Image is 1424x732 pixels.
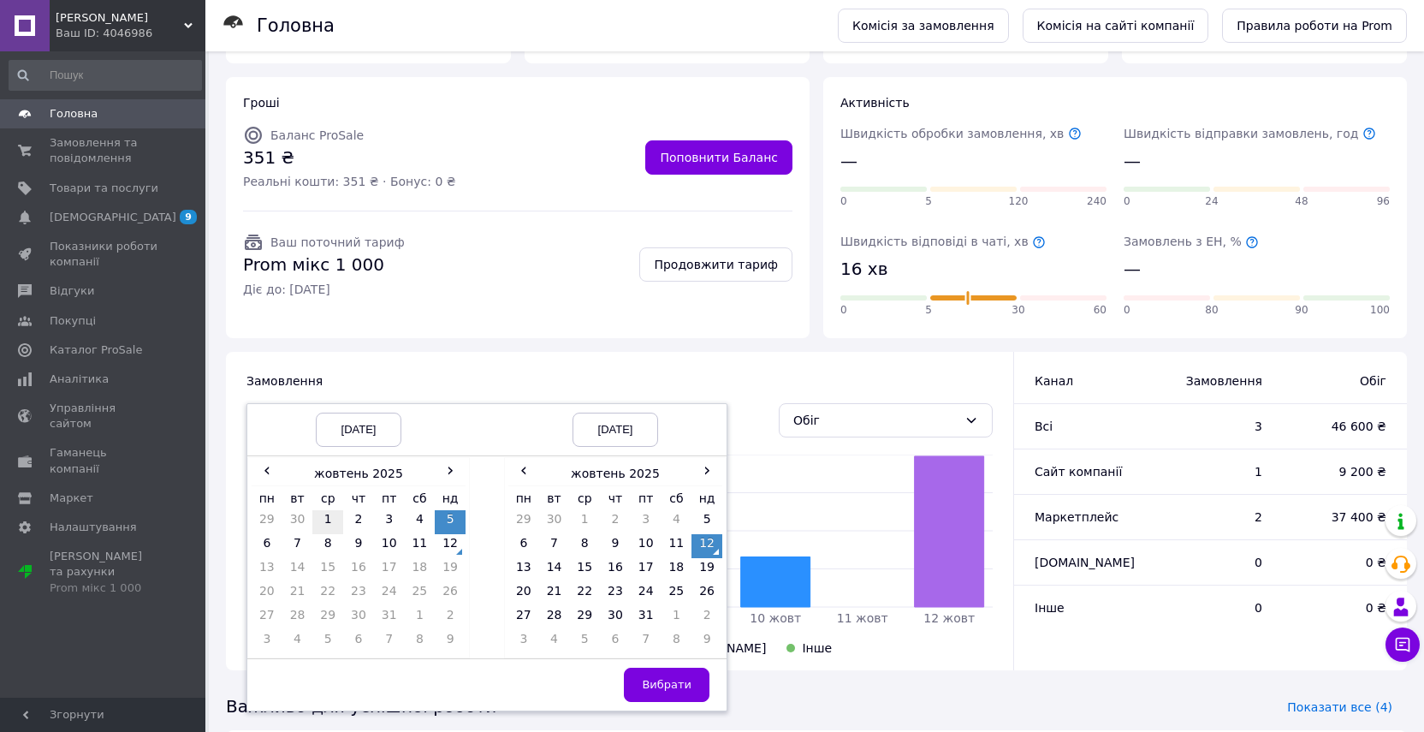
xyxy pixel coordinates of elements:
[343,606,374,630] td: 30
[343,630,374,654] td: 6
[600,558,631,582] td: 16
[1295,194,1308,209] span: 48
[282,485,313,510] th: вт
[662,485,692,510] th: сб
[50,106,98,122] span: Головна
[243,146,456,170] span: 351 ₴
[691,558,722,582] td: 19
[631,510,662,534] td: 3
[1296,463,1386,480] span: 9 200 ₴
[50,283,94,299] span: Відгуки
[405,630,436,654] td: 8
[1023,9,1209,43] a: Комісія на сайті компанії
[662,534,692,558] td: 11
[1295,303,1308,318] span: 90
[1124,149,1141,174] span: —
[569,630,600,654] td: 5
[840,127,1082,140] span: Швидкість обробки замовлення, хв
[1287,699,1392,716] span: Показати все (4)
[180,210,197,224] span: 9
[569,510,600,534] td: 1
[600,534,631,558] td: 9
[374,606,405,630] td: 31
[840,235,1046,248] span: Швидкість відповіді в чаті, хв
[50,580,158,596] div: Prom мікс 1 000
[243,173,456,190] span: Реальні кошти: 351 ₴ · Бонус: 0 ₴
[600,582,631,606] td: 23
[508,534,539,558] td: 6
[1124,257,1141,282] span: —
[343,510,374,534] td: 2
[1205,194,1218,209] span: 24
[691,582,722,606] td: 26
[243,253,405,277] span: Prom мікс 1 000
[282,534,313,558] td: 7
[374,630,405,654] td: 7
[508,461,539,479] span: ‹
[312,534,343,558] td: 8
[539,582,570,606] td: 21
[405,582,436,606] td: 25
[50,181,158,196] span: Товари та послуги
[405,558,436,582] td: 18
[1035,374,1073,388] span: Канал
[539,534,570,558] td: 7
[50,372,109,387] span: Аналітика
[662,630,692,654] td: 8
[1222,9,1407,43] a: Правила роботи на Prom
[631,606,662,630] td: 31
[1166,418,1262,435] span: 3
[645,140,792,175] a: Поповнити Баланс
[435,558,466,582] td: 19
[252,558,282,582] td: 13
[282,582,313,606] td: 21
[508,582,539,606] td: 20
[56,26,205,41] div: Ваш ID: 4046986
[662,582,692,606] td: 25
[374,510,405,534] td: 3
[435,630,466,654] td: 9
[802,641,832,655] span: Інше
[270,128,364,142] span: Баланс ProSale
[252,485,282,510] th: пн
[1166,372,1262,390] span: Замовлення
[374,485,405,510] th: пт
[1009,194,1029,209] span: 120
[374,582,405,606] td: 24
[624,668,709,702] button: Вибрати
[600,510,631,534] td: 2
[1012,303,1024,318] span: 30
[662,606,692,630] td: 1
[639,247,792,282] a: Продовжити тариф
[374,534,405,558] td: 10
[793,411,958,430] div: Обіг
[837,611,888,625] tspan: 11 жовт
[405,485,436,510] th: сб
[435,606,466,630] td: 2
[257,15,335,36] h1: Головна
[243,281,405,298] span: Діє до: [DATE]
[312,485,343,510] th: ср
[405,534,436,558] td: 11
[691,534,722,558] td: 12
[252,630,282,654] td: 3
[691,461,722,479] span: ›
[1166,463,1262,480] span: 1
[838,9,1009,43] a: Комісія за замовлення
[923,611,975,625] tspan: 12 жовт
[270,235,405,249] span: Ваш поточний тариф
[539,461,692,486] th: жовтень 2025
[50,239,158,270] span: Показники роботи компанії
[246,374,323,388] span: Замовлення
[631,558,662,582] td: 17
[50,342,142,358] span: Каталог ProSale
[252,461,282,479] span: ‹
[405,606,436,630] td: 1
[840,96,910,110] span: Активність
[631,630,662,654] td: 7
[691,606,722,630] td: 2
[9,60,202,91] input: Пошук
[539,510,570,534] td: 30
[435,461,466,479] span: ›
[1296,418,1386,435] span: 46 600 ₴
